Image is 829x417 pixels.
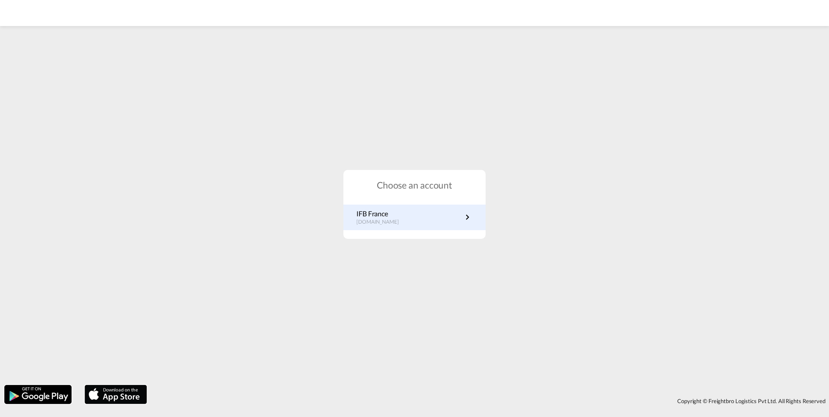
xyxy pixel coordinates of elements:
[343,179,486,191] h1: Choose an account
[3,384,72,405] img: google.png
[151,394,829,408] div: Copyright © Freightbro Logistics Pvt Ltd. All Rights Reserved
[356,209,408,218] p: IFB France
[84,384,148,405] img: apple.png
[356,209,473,226] a: IFB France[DOMAIN_NAME]
[462,212,473,222] md-icon: icon-chevron-right
[356,218,408,226] p: [DOMAIN_NAME]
